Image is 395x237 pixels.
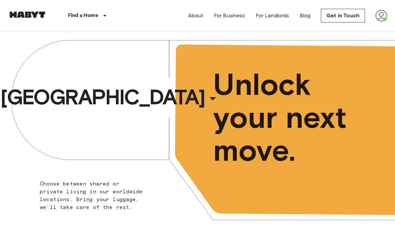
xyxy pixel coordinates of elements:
span: Unlock your next move. [213,68,371,167]
span: Choose between shared or private living in our worldwide locations. Bring your luggage, we'll tak... [40,181,143,210]
a: For Business [214,12,245,20]
a: For Landlords [256,12,289,20]
span: [GEOGRAPHIC_DATA] [0,84,205,110]
a: Blog [300,12,311,20]
img: Habyt [8,11,47,18]
a: About [188,12,203,20]
img: avatar [375,10,387,22]
a: Get in Touch [321,9,365,22]
p: Find a Home [68,12,98,20]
